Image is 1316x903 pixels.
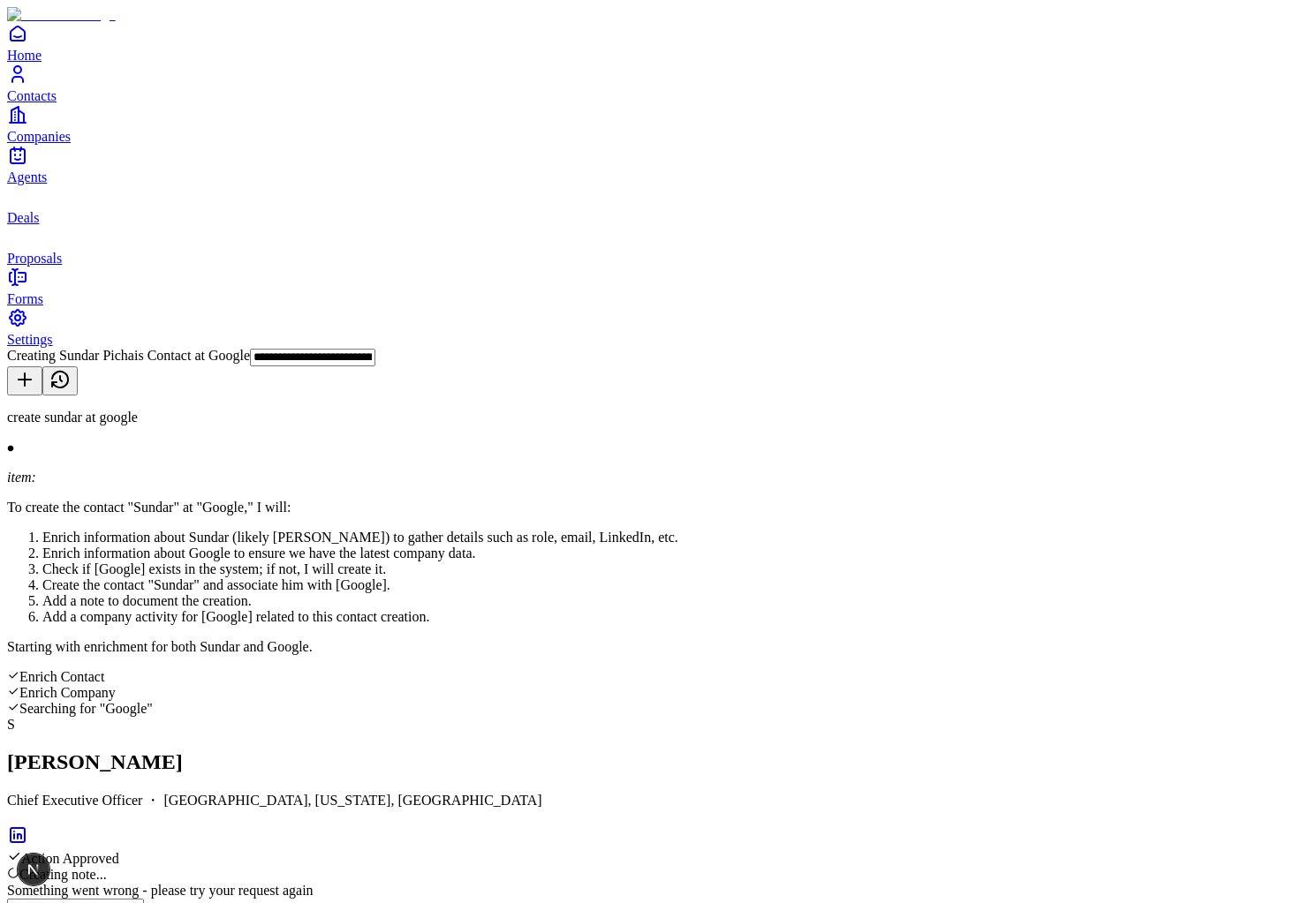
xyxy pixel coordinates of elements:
[7,701,1309,717] div: Searching for "Google"
[7,226,1309,266] a: proposals
[7,307,1309,347] a: Settings
[7,7,116,23] img: Item Brain Logo
[7,883,1309,899] div: Something went wrong - please try your request again
[7,867,1309,883] div: Creating note...
[7,129,71,144] span: Companies
[42,546,1309,561] li: Enrich information about Google to ensure we have the latest company data.
[7,64,1309,103] a: Contacts
[42,530,1309,546] li: Enrich information about Sundar (likely [PERSON_NAME]) to gather details such as role, email, Lin...
[7,251,62,266] span: Proposals
[7,48,42,63] span: Home
[7,470,36,485] i: item:
[7,685,1309,701] div: Enrich Company
[7,500,1309,515] p: To create the contact "Sundar" at "Google," I will:
[7,332,53,347] span: Settings
[7,267,1309,306] a: Forms
[7,145,1309,184] a: Agents
[42,366,78,395] button: View history
[7,639,1309,655] p: Starting with enrichment for both Sundar and Google.
[7,104,1309,144] a: Companies
[7,348,250,363] span: Creating Sundar Pichais Contact at Google
[7,717,1309,733] div: S
[7,792,1309,810] p: Chief Executive Officer ・ [GEOGRAPHIC_DATA], [US_STATE], [GEOGRAPHIC_DATA]
[7,750,1309,774] h2: [PERSON_NAME]
[7,366,42,395] button: New conversation
[7,210,39,225] span: Deals
[7,185,1309,225] a: deals
[7,669,1309,685] div: Enrich Contact
[7,169,47,184] span: Agents
[7,849,1309,867] div: Action Approved
[7,410,1309,425] p: create sundar at google
[7,291,43,306] span: Forms
[42,593,1309,609] li: Add a note to document the creation.
[42,609,1309,625] li: Add a company activity for [Google] related to this contact creation.
[7,88,57,103] span: Contacts
[7,23,1309,63] a: Home
[42,561,1309,577] li: Check if [Google] exists in the system; if not, I will create it.
[42,577,1309,593] li: Create the contact "Sundar" and associate him with [Google].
